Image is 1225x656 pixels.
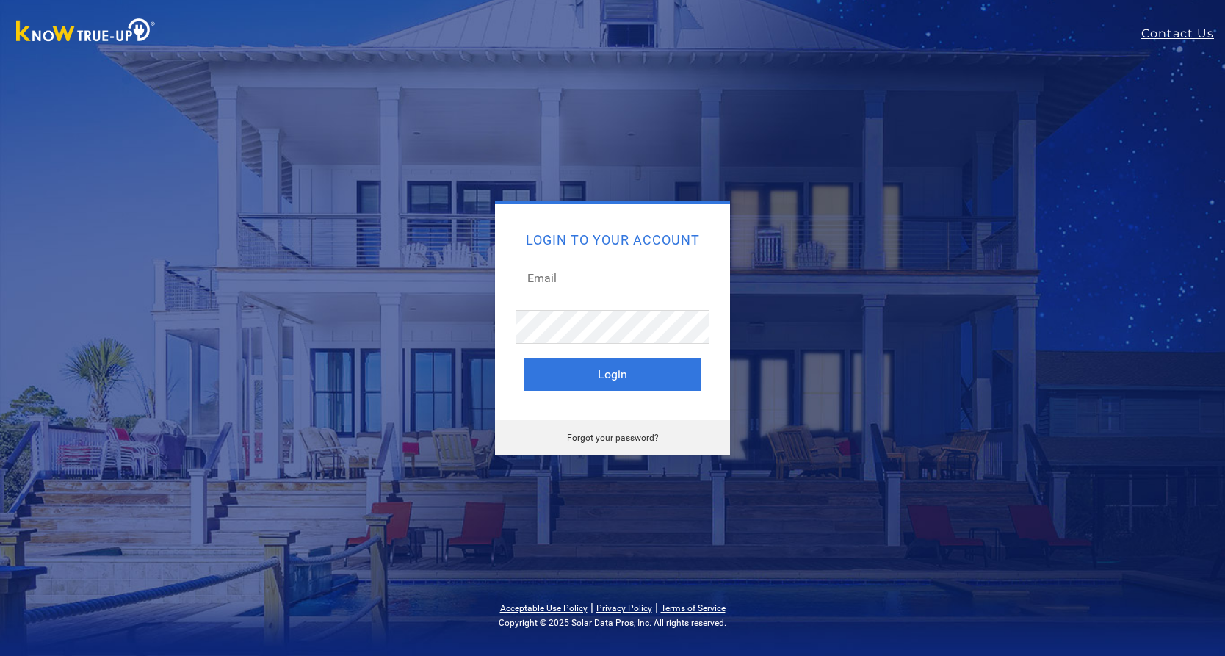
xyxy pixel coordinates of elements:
h2: Login to your account [524,234,701,247]
a: Privacy Policy [596,603,652,613]
a: Acceptable Use Policy [500,603,588,613]
input: Email [516,262,709,295]
a: Contact Us [1141,25,1225,43]
span: | [590,600,593,614]
img: Know True-Up [9,15,163,48]
button: Login [524,358,701,391]
a: Terms of Service [661,603,726,613]
span: | [655,600,658,614]
a: Forgot your password? [567,433,659,443]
